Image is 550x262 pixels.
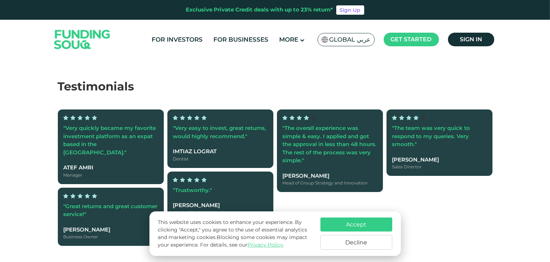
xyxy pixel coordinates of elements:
[448,33,494,46] a: Sign in
[336,5,364,15] a: Sign Up
[212,34,270,46] a: For Businesses
[64,225,158,234] div: [PERSON_NAME]
[64,125,156,156] span: "Very quickly became my favorite investment platform as an expat based in the [GEOGRAPHIC_DATA]."
[279,36,298,43] span: More
[248,242,283,248] a: Privacy Policy
[392,155,487,164] div: [PERSON_NAME]
[158,234,307,248] span: Blocking some cookies may impact your experience.
[47,22,117,58] img: Logo
[283,180,377,186] div: Head of Group Strategy and Innovation
[322,37,328,43] img: SA Flag
[283,172,377,180] div: [PERSON_NAME]
[460,36,482,43] span: Sign in
[320,235,392,250] button: Decline
[173,201,268,210] div: [PERSON_NAME]
[64,234,158,240] div: Business Owner
[329,36,371,44] span: Global عربي
[173,209,268,216] div: Head of Digital Marketing
[173,186,212,193] span: "Trustworthy."
[320,217,392,231] button: Accept
[186,6,333,14] div: Exclusive Private Credit deals with up to 23% return*
[158,219,313,249] p: This website uses cookies to enhance your experience. By clicking "Accept," you agree to the use ...
[150,34,204,46] a: For Investors
[392,125,470,148] span: "The team was very quick to respond to my queries. Very smooth."
[283,125,377,164] span: "The overall experience was simple & easy. I applied and got the approval in less than 48 hours. ...
[64,172,158,178] div: Manager
[64,202,158,217] span: "Great returns and great customer service!"
[392,164,487,170] div: Sales Director
[200,242,284,248] span: For details, see our .
[58,79,134,93] span: Testimonials
[173,125,267,140] span: "Very easy to invest, great returns, would highly recommend."
[64,164,158,172] div: Atef Amri
[173,155,268,162] div: Dentist
[173,148,268,156] div: Imtiaz Lograt
[391,36,432,43] span: Get started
